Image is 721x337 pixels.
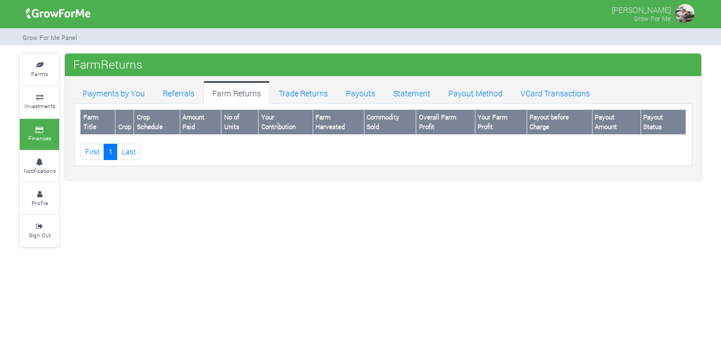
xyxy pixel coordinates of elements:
th: Crop Schedule [134,110,180,135]
small: Finances [28,134,51,142]
a: Notifications [20,151,59,182]
a: Payout Method [439,81,511,104]
th: Crop [115,110,134,135]
a: Investments [20,86,59,117]
a: VCard Transactions [511,81,599,104]
small: Grow For Me Panel [23,33,77,42]
small: Sign Out [29,231,51,239]
th: Payout Status [640,110,686,135]
img: growforme image [22,2,95,25]
small: Investments [24,102,55,110]
a: Profile [20,183,59,214]
small: Profile [32,199,48,207]
th: Your Farm Profit [475,110,527,135]
a: Farms [20,54,59,85]
a: Referrals [154,81,203,104]
nav: Page Navigation [80,144,686,160]
th: Commodity Sold [364,110,416,135]
span: FarmReturns [70,53,145,76]
img: growforme image [674,2,696,25]
a: 1 [104,144,117,160]
th: Payout Amount [592,110,640,135]
a: Last [117,144,140,160]
a: Payments by You [74,81,154,104]
a: Payouts [337,81,384,104]
a: Trade Returns [270,81,337,104]
a: Farm Returns [203,81,270,104]
th: Overall Farm Profit [416,110,475,135]
a: Sign Out [20,215,59,246]
small: Farms [31,70,48,78]
a: First [80,144,104,160]
th: Amount Paid [180,110,221,135]
a: Finances [20,119,59,150]
a: Statement [384,81,439,104]
p: [PERSON_NAME] [612,2,671,16]
th: Farm Title [81,110,115,135]
small: Grow For Me [634,14,671,23]
th: No of Units [221,110,259,135]
th: Your Contribution [259,110,313,135]
th: Farm Harvested [313,110,364,135]
small: Notifications [24,167,56,175]
th: Payout before Charge [527,110,592,135]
